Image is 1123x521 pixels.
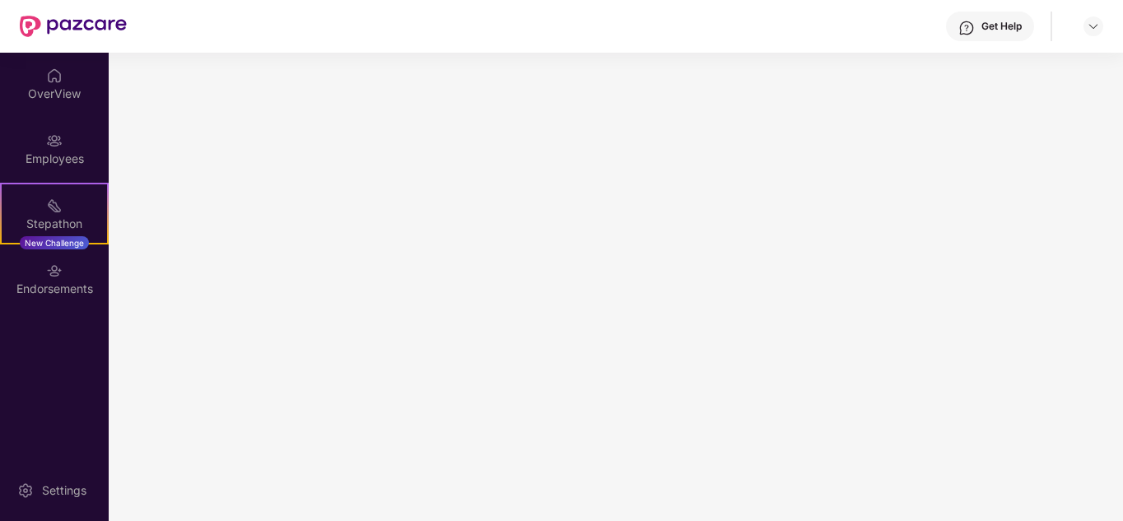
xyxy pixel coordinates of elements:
[981,20,1022,33] div: Get Help
[20,236,89,249] div: New Challenge
[17,482,34,499] img: svg+xml;base64,PHN2ZyBpZD0iU2V0dGluZy0yMHgyMCIgeG1sbnM9Imh0dHA6Ly93d3cudzMub3JnLzIwMDAvc3ZnIiB3aW...
[46,198,63,214] img: svg+xml;base64,PHN2ZyB4bWxucz0iaHR0cDovL3d3dy53My5vcmcvMjAwMC9zdmciIHdpZHRoPSIyMSIgaGVpZ2h0PSIyMC...
[46,263,63,279] img: svg+xml;base64,PHN2ZyBpZD0iRW5kb3JzZW1lbnRzIiB4bWxucz0iaHR0cDovL3d3dy53My5vcmcvMjAwMC9zdmciIHdpZH...
[958,20,975,36] img: svg+xml;base64,PHN2ZyBpZD0iSGVscC0zMngzMiIgeG1sbnM9Imh0dHA6Ly93d3cudzMub3JnLzIwMDAvc3ZnIiB3aWR0aD...
[37,482,91,499] div: Settings
[46,133,63,149] img: svg+xml;base64,PHN2ZyBpZD0iRW1wbG95ZWVzIiB4bWxucz0iaHR0cDovL3d3dy53My5vcmcvMjAwMC9zdmciIHdpZHRoPS...
[46,67,63,84] img: svg+xml;base64,PHN2ZyBpZD0iSG9tZSIgeG1sbnM9Imh0dHA6Ly93d3cudzMub3JnLzIwMDAvc3ZnIiB3aWR0aD0iMjAiIG...
[1087,20,1100,33] img: svg+xml;base64,PHN2ZyBpZD0iRHJvcGRvd24tMzJ4MzIiIHhtbG5zPSJodHRwOi8vd3d3LnczLm9yZy8yMDAwL3N2ZyIgd2...
[2,216,107,232] div: Stepathon
[20,16,127,37] img: New Pazcare Logo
